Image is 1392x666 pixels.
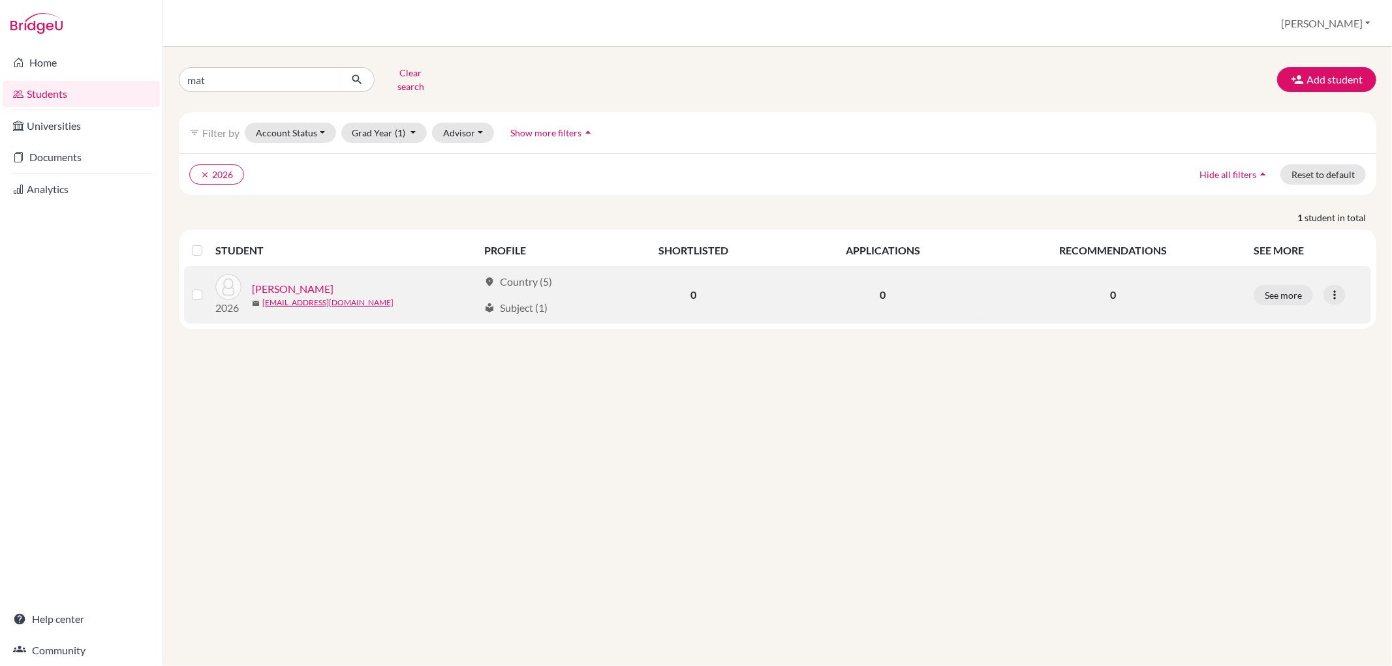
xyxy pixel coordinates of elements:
[215,235,476,266] th: STUDENT
[3,81,160,107] a: Students
[432,123,494,143] button: Advisor
[3,637,160,663] a: Community
[1256,168,1269,181] i: arrow_drop_up
[484,277,495,287] span: location_on
[1254,285,1313,305] button: See more
[262,297,394,309] a: [EMAIL_ADDRESS][DOMAIN_NAME]
[3,144,160,170] a: Documents
[602,235,786,266] th: SHORTLISTED
[786,266,980,324] td: 0
[980,235,1246,266] th: RECOMMENDATIONS
[341,123,427,143] button: Grad Year(1)
[602,266,786,324] td: 0
[202,127,240,139] span: Filter by
[1275,11,1376,36] button: [PERSON_NAME]
[1305,211,1376,224] span: student in total
[10,13,63,34] img: Bridge-U
[510,127,581,138] span: Show more filters
[1246,235,1371,266] th: SEE MORE
[1280,164,1366,185] button: Reset to default
[988,287,1238,303] p: 0
[3,113,160,139] a: Universities
[1277,67,1376,92] button: Add student
[1188,164,1280,185] button: Hide all filtersarrow_drop_up
[1297,211,1305,224] strong: 1
[179,67,341,92] input: Find student by name...
[252,281,333,297] a: [PERSON_NAME]
[189,164,244,185] button: clear2026
[252,299,260,307] span: mail
[1199,169,1256,180] span: Hide all filters
[581,126,595,139] i: arrow_drop_up
[3,606,160,632] a: Help center
[395,127,406,138] span: (1)
[499,123,606,143] button: Show more filtersarrow_drop_up
[200,170,209,179] i: clear
[484,303,495,313] span: local_library
[3,176,160,202] a: Analytics
[375,63,447,97] button: Clear search
[484,274,552,290] div: Country (5)
[3,50,160,76] a: Home
[215,300,241,316] p: 2026
[215,274,241,300] img: Marques, Mateus
[245,123,336,143] button: Account Status
[484,300,548,316] div: Subject (1)
[476,235,602,266] th: PROFILE
[786,235,980,266] th: APPLICATIONS
[189,127,200,138] i: filter_list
